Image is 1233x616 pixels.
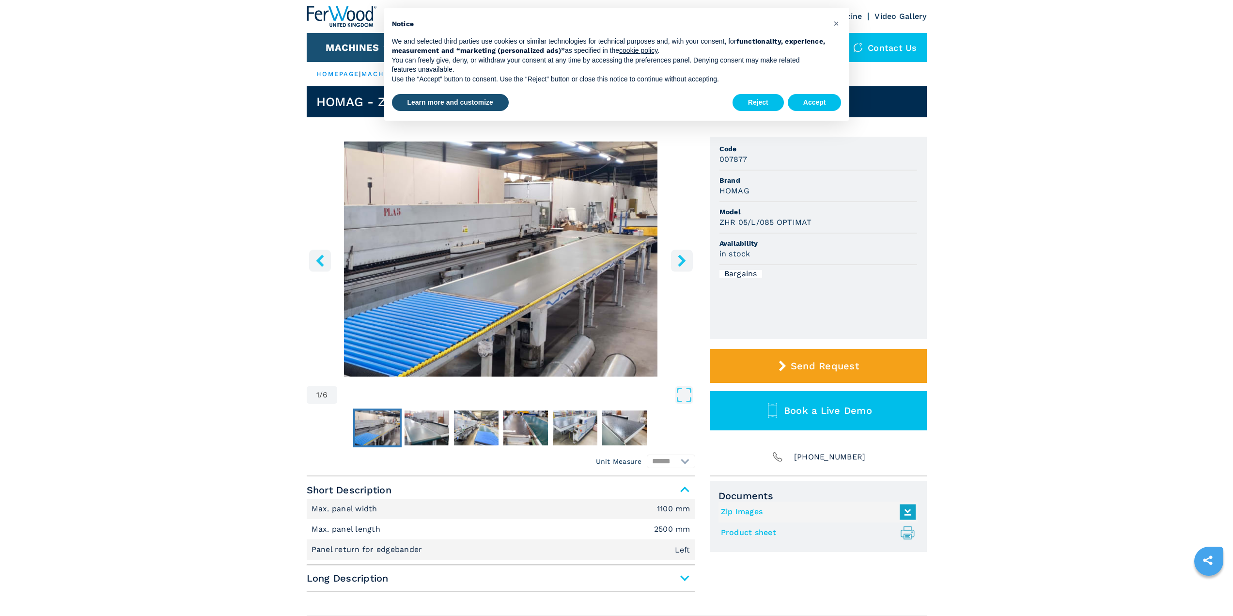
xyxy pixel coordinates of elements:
img: 4768b3184dd8ddfe5e4f40aa63f1917e [405,411,449,445]
em: Left [675,546,690,554]
div: Contact us [843,33,927,62]
button: Book a Live Demo [710,391,927,430]
img: 468f1742fd88408649979b49bb8e813a [355,411,400,445]
em: 2500 mm [654,525,690,533]
span: [PHONE_NUMBER] [794,450,866,464]
span: Long Description [307,569,695,587]
a: Product sheet [721,525,911,541]
h3: HOMAG [719,185,749,196]
button: Go to Slide 3 [452,409,500,447]
a: Video Gallery [874,12,926,21]
button: Close this notice [829,16,844,31]
span: 6 [323,391,328,399]
img: cfccb0fbb5ba7e51c670513d8eb21055 [602,411,647,445]
a: cookie policy [619,47,657,54]
h1: HOMAG - ZHR 05/L/085 OPTIMAT [316,94,525,110]
h3: in stock [719,248,750,259]
h2: Notice [392,19,826,29]
em: 1100 mm [657,505,690,513]
a: Zip Images [721,504,911,520]
a: HOMEPAGE [316,70,359,78]
em: Unit Measure [596,457,642,466]
nav: Thumbnail Navigation [307,409,695,447]
img: Phone [771,450,784,464]
p: Max. panel length [312,524,383,535]
span: Brand [719,175,917,185]
img: Ferwood [307,6,376,27]
img: Panel Return Systems HOMAG ZHR 05/L/085 OPTIMAT [307,142,695,377]
span: Book a Live Demo [784,405,872,416]
button: Accept [788,94,842,111]
span: 1 [316,391,319,399]
h3: 007877 [719,154,748,165]
img: ca85d0cdb77f50be0e6f68592e45741a [454,411,499,445]
button: right-button [671,250,693,271]
a: sharethis [1196,548,1220,572]
p: Panel return for edgebander [312,544,425,555]
img: 20fcdafc66b0055ebb3a179675f39395 [503,411,548,445]
iframe: Chat [1192,572,1226,609]
h3: ZHR 05/L/085 OPTIMAT [719,217,812,228]
div: Short Description [307,499,695,560]
span: × [833,17,839,29]
div: Go to Slide 1 [307,142,695,377]
button: Go to Slide 6 [600,409,649,447]
span: Send Request [791,360,859,372]
img: Contact us [853,43,863,52]
span: Availability [719,238,917,248]
button: Go to Slide 1 [353,409,402,447]
strong: functionality, experience, measurement and “marketing (personalized ads)” [392,37,826,55]
button: Go to Slide 2 [403,409,451,447]
p: We and selected third parties use cookies or similar technologies for technical purposes and, wit... [392,37,826,56]
div: Bargains [719,270,762,278]
span: Code [719,144,917,154]
span: / [319,391,323,399]
span: Model [719,207,917,217]
span: Short Description [307,481,695,499]
button: Go to Slide 5 [551,409,599,447]
p: You can freely give, deny, or withdraw your consent at any time by accessing the preferences pane... [392,56,826,75]
img: b458b3ac25843fcf5e0998f66102e92a [553,411,597,445]
button: Machines [326,42,379,53]
button: Learn more and customize [392,94,509,111]
button: Reject [733,94,784,111]
button: Open Fullscreen [340,386,692,404]
p: Use the “Accept” button to consent. Use the “Reject” button or close this notice to continue with... [392,75,826,84]
button: left-button [309,250,331,271]
button: Send Request [710,349,927,383]
span: Documents [718,490,918,502]
p: Max. panel width [312,504,380,514]
a: machines [361,70,403,78]
button: Go to Slide 4 [501,409,550,447]
span: | [359,70,361,78]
